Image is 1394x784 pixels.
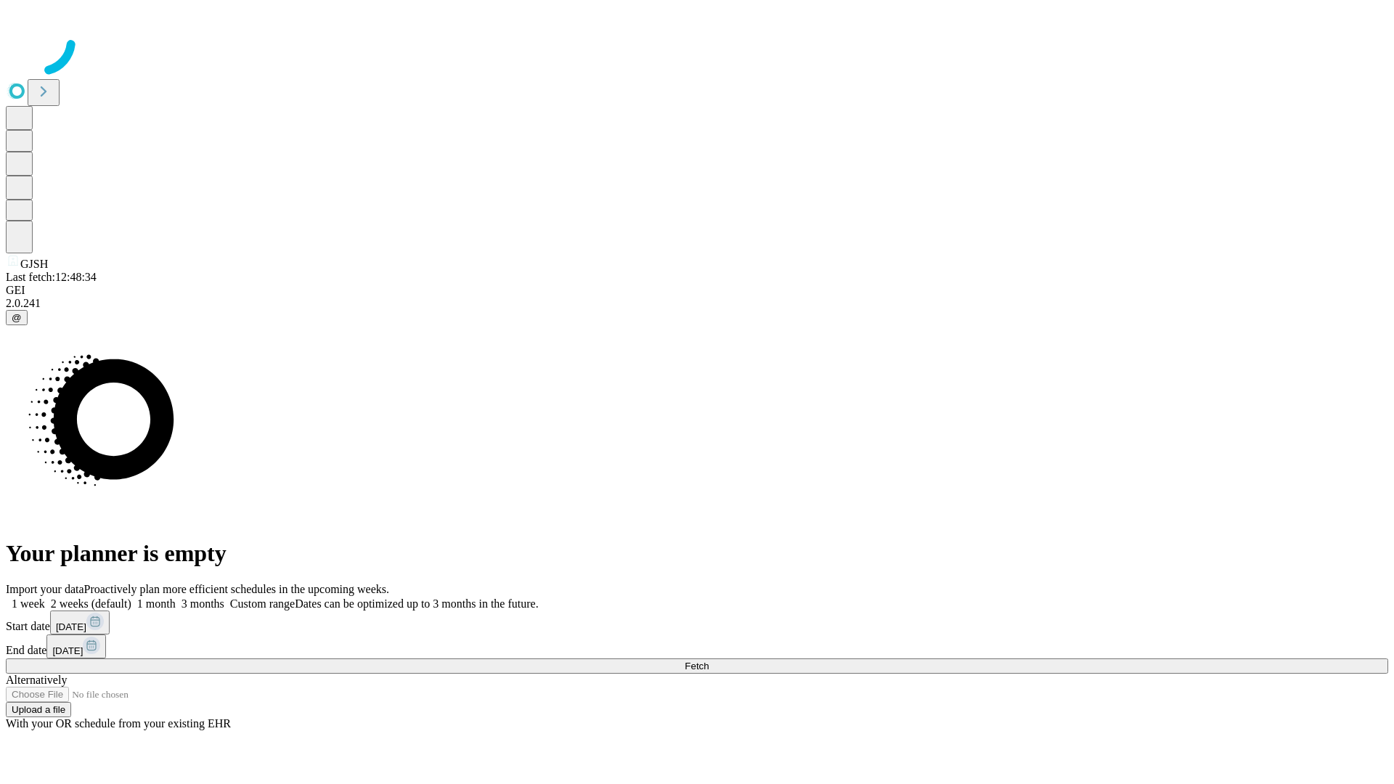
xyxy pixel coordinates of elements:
[46,634,106,658] button: [DATE]
[685,661,709,671] span: Fetch
[6,611,1388,634] div: Start date
[6,674,67,686] span: Alternatively
[6,583,84,595] span: Import your data
[6,271,97,283] span: Last fetch: 12:48:34
[52,645,83,656] span: [DATE]
[230,597,295,610] span: Custom range
[137,597,176,610] span: 1 month
[12,312,22,323] span: @
[6,284,1388,297] div: GEI
[12,597,45,610] span: 1 week
[20,258,48,270] span: GJSH
[6,634,1388,658] div: End date
[295,597,538,610] span: Dates can be optimized up to 3 months in the future.
[6,702,71,717] button: Upload a file
[50,611,110,634] button: [DATE]
[56,621,86,632] span: [DATE]
[6,717,231,730] span: With your OR schedule from your existing EHR
[6,310,28,325] button: @
[6,540,1388,567] h1: Your planner is empty
[6,297,1388,310] div: 2.0.241
[182,597,224,610] span: 3 months
[84,583,389,595] span: Proactively plan more efficient schedules in the upcoming weeks.
[51,597,131,610] span: 2 weeks (default)
[6,658,1388,674] button: Fetch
